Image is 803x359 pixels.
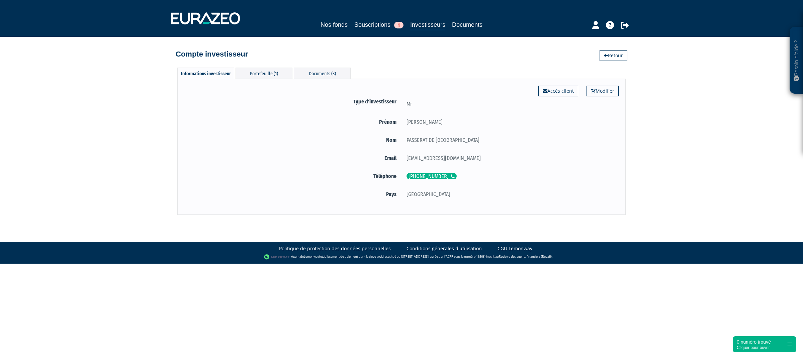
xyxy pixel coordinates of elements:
[184,190,401,198] label: Pays
[538,86,578,96] a: Accès client
[587,86,619,96] a: Modifier
[394,22,404,28] span: 1
[452,20,482,29] a: Documents
[354,20,404,29] a: Souscriptions1
[401,136,619,144] div: PASSERAT DE [GEOGRAPHIC_DATA]
[401,154,619,162] div: [EMAIL_ADDRESS][DOMAIN_NAME]
[176,50,248,58] h4: Compte investisseur
[410,20,445,30] a: Investisseurs
[499,255,552,259] a: Registre des agents financiers (Regafi)
[184,136,401,144] label: Nom
[401,100,619,108] div: Mr
[401,190,619,198] div: [GEOGRAPHIC_DATA]
[236,68,292,79] div: Portefeuille (1)
[407,173,457,179] div: [PHONE_NUMBER]
[184,172,401,180] label: Téléphone
[401,118,619,126] div: [PERSON_NAME]
[600,50,627,61] a: Retour
[407,245,482,252] a: Conditions générales d'utilisation
[294,68,351,79] div: Documents (3)
[498,245,532,252] a: CGU Lemonway
[184,118,401,126] label: Prénom
[304,255,319,259] a: Lemonway
[7,254,796,260] div: - Agent de (établissement de paiement dont le siège social est situé au [STREET_ADDRESS], agréé p...
[793,30,800,91] p: Besoin d'aide ?
[184,97,401,106] label: Type d'investisseur
[171,12,240,24] img: 1732889491-logotype_eurazeo_blanc_rvb.png
[279,245,391,252] a: Politique de protection des données personnelles
[264,254,290,260] img: logo-lemonway.png
[321,20,348,29] a: Nos fonds
[184,154,401,162] label: Email
[177,68,234,79] div: Informations investisseur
